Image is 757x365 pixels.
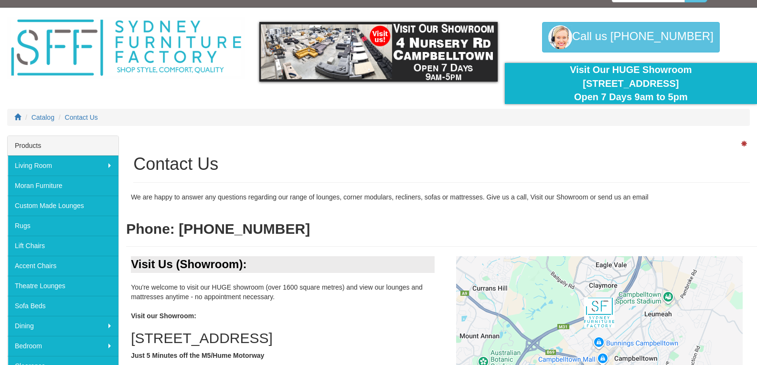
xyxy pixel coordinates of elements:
a: Sofa Beds [8,296,118,316]
a: Lift Chairs [8,236,118,256]
a: Theatre Lounges [8,276,118,296]
a: Custom Made Lounges [8,196,118,216]
a: Catalog [32,114,54,121]
div: Visit Us (Showroom): [131,256,434,272]
a: Rugs [8,216,118,236]
a: Living Room [8,156,118,176]
a: Accent Chairs [8,256,118,276]
h2: [STREET_ADDRESS] [131,330,434,346]
div: Visit Our HUGE Showroom [STREET_ADDRESS] Open 7 Days 9am to 5pm [512,63,750,104]
b: Visit our Showroom: Just 5 Minutes off the M5/Hume Motorway [131,312,434,359]
img: Sydney Furniture Factory [7,17,245,79]
a: Moran Furniture [8,176,118,196]
div: Products [8,136,118,156]
b: Phone: [PHONE_NUMBER] [126,221,310,237]
div: We are happy to answer any questions regarding our range of lounges, corner modulars, recliners, ... [126,192,757,202]
a: Bedroom [8,336,118,356]
a: Contact Us [65,114,98,121]
img: showroom.gif [259,22,497,82]
h1: Contact Us [133,155,750,174]
a: Dining [8,316,118,336]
